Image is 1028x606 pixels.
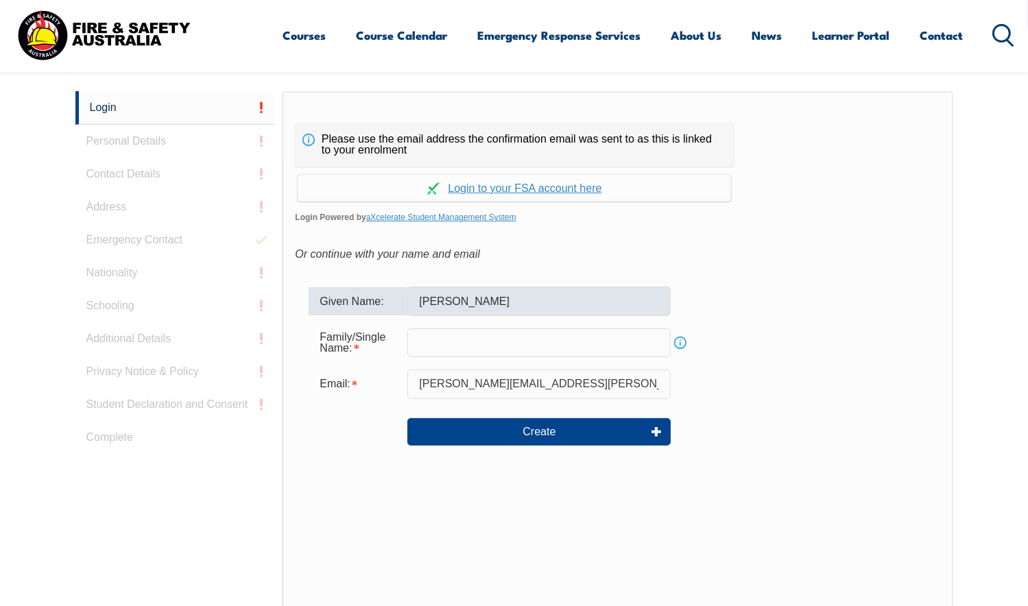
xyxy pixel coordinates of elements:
[752,17,782,53] a: News
[671,333,690,352] a: Info
[478,17,641,53] a: Emergency Response Services
[283,17,326,53] a: Courses
[309,324,407,361] div: Family/Single Name is required.
[295,244,940,265] div: Or continue with your name and email
[407,418,671,446] button: Create
[75,91,276,125] a: Login
[427,182,440,195] img: Log in withaxcelerate
[920,17,964,53] a: Contact
[309,287,407,315] div: Given Name:
[671,17,722,53] a: About Us
[295,123,734,167] div: Please use the email address the confirmation email was sent to as this is linked to your enrolment
[813,17,890,53] a: Learner Portal
[357,17,448,53] a: Course Calendar
[295,207,940,228] span: Login Powered by
[309,371,407,397] div: Email is required.
[366,213,516,222] a: aXcelerate Student Management System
